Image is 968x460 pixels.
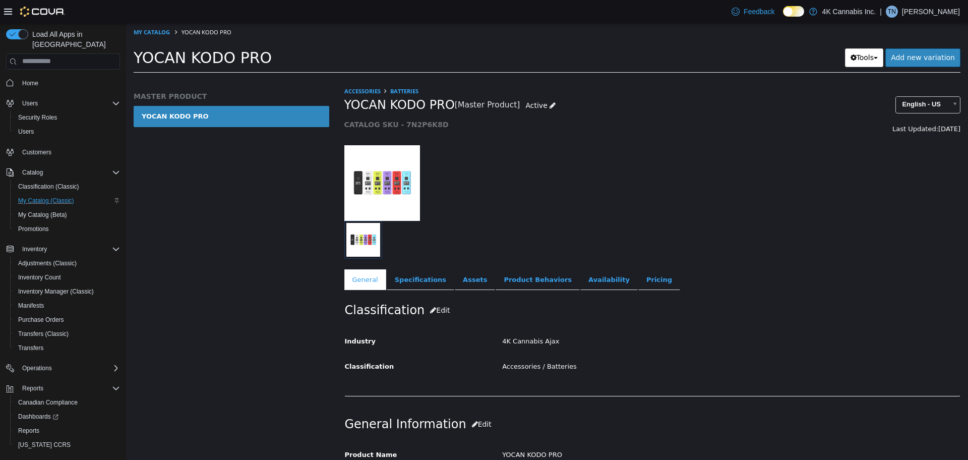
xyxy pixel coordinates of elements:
[219,314,250,322] span: Industry
[18,287,94,296] span: Inventory Manager (Classic)
[10,208,124,222] button: My Catalog (Beta)
[10,125,124,139] button: Users
[822,6,876,18] p: 4K Cannabis Inc.
[759,25,834,44] a: Add new variation
[340,392,371,411] button: Edit
[14,439,120,451] span: Washington CCRS
[512,246,554,267] a: Pricing
[2,361,124,375] button: Operations
[18,77,42,89] a: Home
[18,382,120,394] span: Reports
[14,181,120,193] span: Classification (Classic)
[14,328,120,340] span: Transfers (Classic)
[14,300,48,312] a: Manifests
[14,209,120,221] span: My Catalog (Beta)
[264,64,292,72] a: Batteries
[18,302,44,310] span: Manifests
[902,6,960,18] p: [PERSON_NAME]
[22,148,51,156] span: Customers
[14,425,120,437] span: Reports
[218,246,260,267] a: General
[18,273,61,281] span: Inventory Count
[10,327,124,341] button: Transfers (Classic)
[394,73,435,92] a: Active
[18,259,77,267] span: Adjustments (Classic)
[18,427,39,435] span: Reports
[888,6,896,18] span: TN
[744,7,774,17] span: Feedback
[2,145,124,159] button: Customers
[219,339,268,347] span: Classification
[14,223,53,235] a: Promotions
[55,5,105,13] span: YOCAN KODO PRO
[783,6,804,17] input: Dark Mode
[10,180,124,194] button: Classification (Classic)
[399,78,421,86] span: Active
[14,209,71,221] a: My Catalog (Beta)
[18,183,79,191] span: Classification (Classic)
[369,423,841,441] div: YOCAN KODO PRO
[14,271,120,283] span: Inventory Count
[22,79,38,87] span: Home
[2,381,124,395] button: Reports
[2,76,124,90] button: Home
[769,73,834,90] a: English - US
[370,246,454,267] a: Product Behaviors
[719,25,758,44] button: Tools
[18,441,71,449] span: [US_STATE] CCRS
[18,197,74,205] span: My Catalog (Classic)
[14,411,120,423] span: Dashboards
[219,278,834,297] h2: Classification
[14,271,65,283] a: Inventory Count
[18,362,56,374] button: Operations
[14,285,98,298] a: Inventory Manager (Classic)
[14,111,120,124] span: Security Roles
[298,278,329,297] button: Edit
[18,225,49,233] span: Promotions
[18,362,120,374] span: Operations
[8,83,203,104] a: YOCAN KODO PRO
[218,97,677,106] h5: CATALOG SKU - 7N2P6K8D
[18,97,42,109] button: Users
[369,310,841,327] div: 4K Cannabis Ajax
[22,168,43,177] span: Catalog
[14,425,43,437] a: Reports
[10,313,124,327] button: Purchase Orders
[18,344,43,352] span: Transfers
[22,99,38,107] span: Users
[218,122,294,198] img: 150
[14,195,78,207] a: My Catalog (Classic)
[18,166,47,179] button: Catalog
[18,166,120,179] span: Catalog
[219,428,271,435] span: Product Name
[18,77,120,89] span: Home
[18,128,34,136] span: Users
[10,299,124,313] button: Manifests
[20,7,65,17] img: Cova
[14,111,61,124] a: Security Roles
[10,110,124,125] button: Security Roles
[18,413,58,421] span: Dashboards
[14,126,120,138] span: Users
[261,246,328,267] a: Specifications
[14,257,81,269] a: Adjustments (Classic)
[14,342,120,354] span: Transfers
[728,2,778,22] a: Feedback
[10,284,124,299] button: Inventory Manager (Classic)
[766,102,812,109] span: Last Updated:
[28,29,120,49] span: Load All Apps in [GEOGRAPHIC_DATA]
[218,64,255,72] a: Accessories
[8,5,44,13] a: My Catalog
[22,245,47,253] span: Inventory
[454,246,512,267] a: Availability
[880,6,882,18] p: |
[18,243,120,255] span: Inventory
[10,270,124,284] button: Inventory Count
[14,181,83,193] a: Classification (Classic)
[329,246,369,267] a: Assets
[18,97,120,109] span: Users
[18,398,78,407] span: Canadian Compliance
[2,165,124,180] button: Catalog
[14,342,47,354] a: Transfers
[14,285,120,298] span: Inventory Manager (Classic)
